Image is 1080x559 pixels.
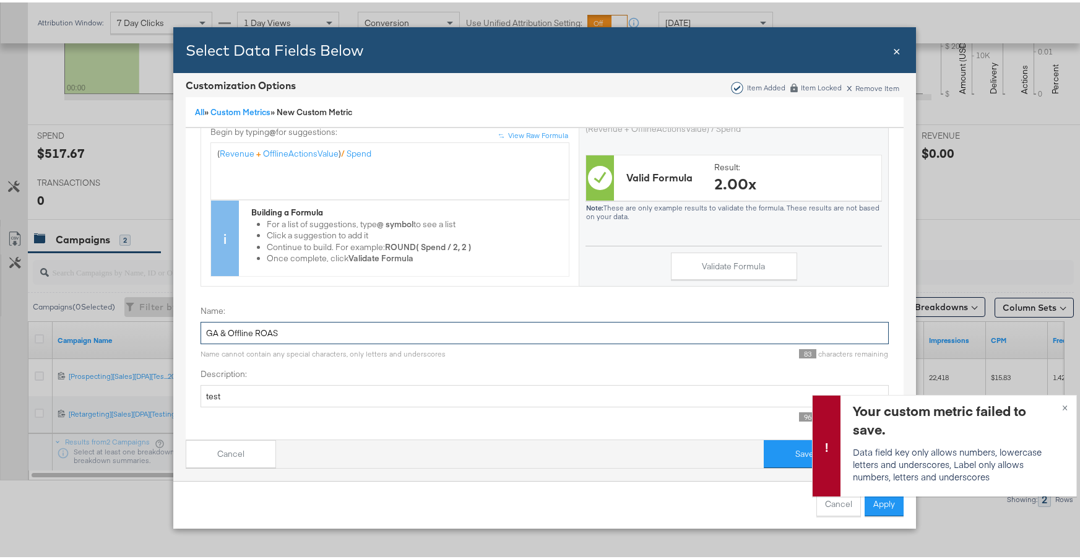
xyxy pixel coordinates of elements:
[585,201,882,219] div: These are only example results to validate the formula. These results are not based on your data.
[498,133,508,137] span: ↑
[764,438,904,466] button: Save Custom Metric
[446,347,889,357] div: characters remaining
[267,251,563,262] li: Once complete, click
[201,347,446,357] div: Name cannot contain any special characters, only letters and underscores
[508,128,568,138] div: View Raw Formula
[267,228,563,240] li: Click a suggestion to add it
[256,145,261,157] span: +
[186,76,296,90] div: Customization Options
[217,145,220,157] span: (
[173,25,916,526] div: Bulk Add Locations Modal
[195,104,210,115] span: »
[853,443,1061,480] p: Data field key only allows numbers, lowercase letters and underscores, Label only allows numbers,...
[846,80,900,90] div: Remove Item
[799,410,816,419] span: 96
[800,81,842,90] div: Item Locked
[853,399,1061,436] div: Your custom metric failed to save.
[1062,397,1068,411] span: ×
[385,239,472,250] strong: ROUND( Spend / 2, 2 )
[201,366,889,378] label: Description:
[714,170,756,191] div: 2.00x
[495,131,505,134] span: ↑
[220,145,254,157] span: Revenue
[799,347,816,356] span: 83
[585,121,882,132] p: (Revenue + OfflineActionsValue) / Spend
[847,77,852,91] span: x
[277,104,352,115] span: New Custom Metric
[348,251,413,262] strong: Validate Formula
[251,204,563,216] div: Building a Formula
[201,410,889,419] div: characters remaining
[186,438,276,466] button: Cancel
[586,201,603,210] strong: Note:
[714,159,740,170] span: Result:
[201,319,889,342] input: Give your custom metric a name
[267,239,563,251] li: Continue to build. For example:
[201,383,889,405] input: Give your custom metric a description
[267,216,563,228] li: For a list of suggestions, type to see a list
[339,145,341,157] span: )
[210,124,569,136] label: Begin by typing for suggestions:
[671,250,797,278] button: Validate Formula
[746,81,786,90] div: Item Added
[377,216,413,227] strong: @ symbol
[186,38,363,57] span: Select Data Fields Below
[341,145,345,157] span: /
[210,104,277,115] span: »
[201,303,889,314] label: Name:
[263,145,339,157] span: OfflineActionsValue
[626,168,693,183] div: Valid Formula
[893,39,901,57] div: Close
[195,104,204,115] a: All
[893,39,901,56] span: ×
[347,145,371,157] span: Spend
[269,124,276,135] strong: @
[210,104,270,115] a: Custom Metrics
